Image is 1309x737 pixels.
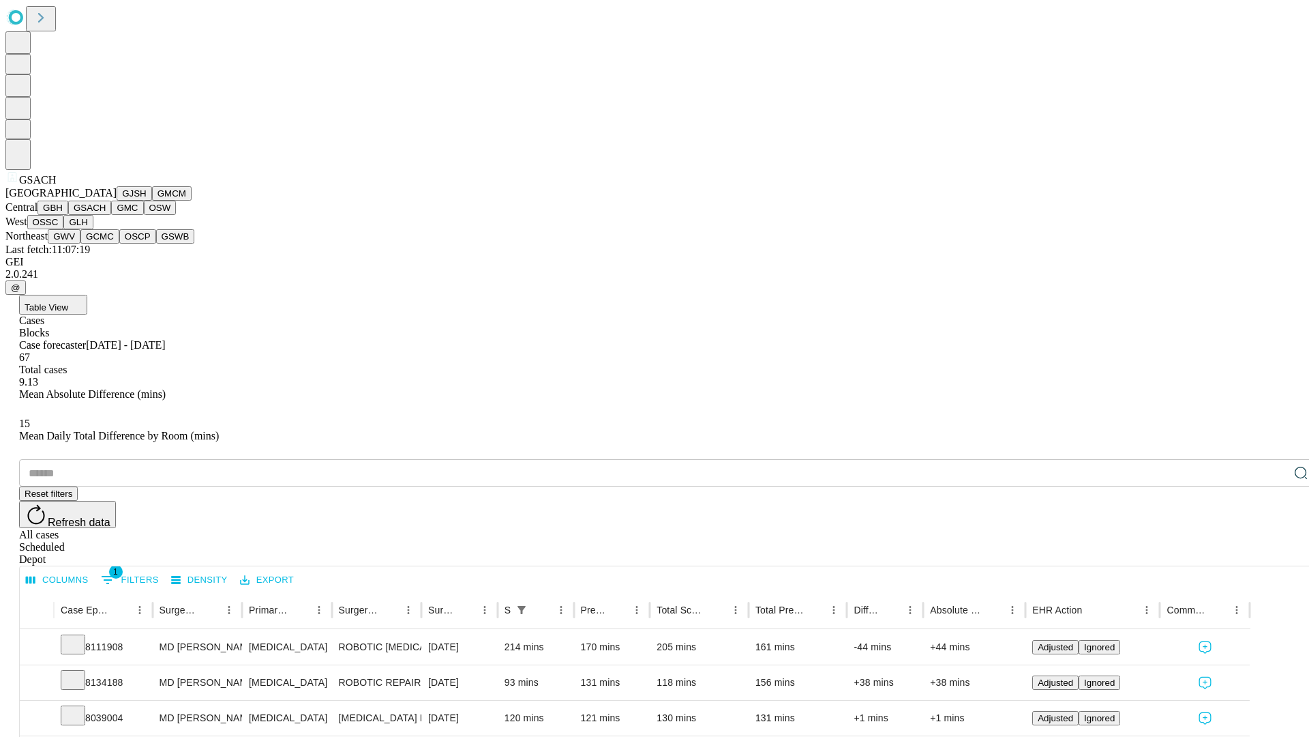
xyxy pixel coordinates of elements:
[160,605,199,616] div: Surgeon Name
[339,665,415,700] div: ROBOTIC REPAIR INITIAL [MEDICAL_DATA] REDUCIBLE AGE [DEMOGRAPHIC_DATA] OR MORE
[310,601,329,620] button: Menu
[755,605,804,616] div: Total Predicted Duration
[854,665,916,700] div: +38 mins
[428,630,491,665] div: [DATE]
[805,601,824,620] button: Sort
[1079,711,1120,725] button: Ignored
[657,665,742,700] div: 118 mins
[5,256,1304,268] div: GEI
[11,283,20,293] span: @
[532,601,552,620] button: Sort
[5,244,90,255] span: Last fetch: 11:07:19
[512,601,531,620] button: Show filters
[505,665,567,700] div: 93 mins
[19,364,67,375] span: Total cases
[428,605,455,616] div: Surgery Date
[27,707,47,731] button: Expand
[80,229,119,244] button: GCMC
[19,295,87,315] button: Table View
[1032,605,1082,616] div: EHR Action
[160,665,235,700] div: MD [PERSON_NAME]
[707,601,726,620] button: Sort
[160,701,235,736] div: MD [PERSON_NAME]
[1084,642,1115,652] span: Ignored
[160,630,235,665] div: MD [PERSON_NAME]
[657,630,742,665] div: 205 mins
[1084,678,1115,688] span: Ignored
[249,701,325,736] div: [MEDICAL_DATA]
[512,601,531,620] div: 1 active filter
[1032,676,1079,690] button: Adjusted
[249,630,325,665] div: [MEDICAL_DATA]
[428,665,491,700] div: [DATE]
[249,605,288,616] div: Primary Service
[824,601,843,620] button: Menu
[581,605,607,616] div: Predicted In Room Duration
[854,605,880,616] div: Difference
[61,605,110,616] div: Case Epic Id
[19,174,56,186] span: GSACH
[5,268,1304,280] div: 2.0.241
[1084,713,1115,723] span: Ignored
[581,701,644,736] div: 121 mins
[1208,601,1227,620] button: Sort
[19,339,86,351] span: Case forecaster
[930,665,1019,700] div: +38 mins
[505,630,567,665] div: 214 mins
[1038,678,1073,688] span: Adjusted
[505,701,567,736] div: 120 mins
[1137,601,1156,620] button: Menu
[930,605,982,616] div: Absolute Difference
[882,601,901,620] button: Sort
[1083,601,1102,620] button: Sort
[339,605,378,616] div: Surgery Name
[61,630,146,665] div: 8111908
[37,201,68,215] button: GBH
[27,215,64,229] button: OSSC
[755,701,841,736] div: 131 mins
[552,601,571,620] button: Menu
[930,701,1019,736] div: +1 mins
[399,601,418,620] button: Menu
[854,630,916,665] div: -44 mins
[1038,642,1073,652] span: Adjusted
[5,280,26,295] button: @
[19,487,78,501] button: Reset filters
[237,570,297,591] button: Export
[726,601,745,620] button: Menu
[5,201,37,213] span: Central
[117,186,152,201] button: GJSH
[290,601,310,620] button: Sort
[61,665,146,700] div: 8134188
[1032,640,1079,654] button: Adjusted
[475,601,494,620] button: Menu
[111,201,143,215] button: GMC
[19,501,116,528] button: Refresh data
[755,630,841,665] div: 161 mins
[27,636,47,660] button: Expand
[19,388,166,400] span: Mean Absolute Difference (mins)
[854,701,916,736] div: +1 mins
[1227,601,1246,620] button: Menu
[456,601,475,620] button: Sort
[144,201,177,215] button: OSW
[97,569,162,591] button: Show filters
[627,601,646,620] button: Menu
[156,229,195,244] button: GSWB
[930,630,1019,665] div: +44 mins
[48,229,80,244] button: GWV
[5,216,27,227] span: West
[249,665,325,700] div: [MEDICAL_DATA]
[428,701,491,736] div: [DATE]
[5,187,117,199] span: [GEOGRAPHIC_DATA]
[48,517,110,528] span: Refresh data
[168,570,231,591] button: Density
[19,418,30,429] span: 15
[380,601,399,620] button: Sort
[657,701,742,736] div: 130 mins
[581,630,644,665] div: 170 mins
[5,230,48,242] span: Northeast
[19,430,219,442] span: Mean Daily Total Difference by Room (mins)
[505,605,511,616] div: Scheduled In Room Duration
[119,229,156,244] button: OSCP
